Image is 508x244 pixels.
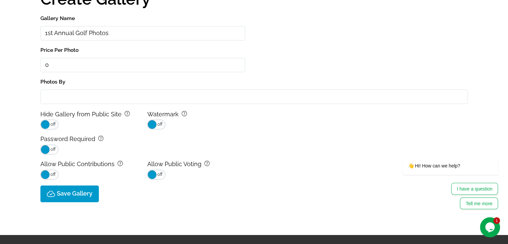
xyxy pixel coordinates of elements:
[183,111,185,116] tspan: ?
[40,186,99,202] button: Save Gallery
[147,109,254,120] label: Watermark
[100,136,102,141] tspan: ?
[40,159,147,169] label: Allow Public Contributions
[157,120,163,129] span: off
[119,161,121,166] tspan: ?
[381,104,501,214] iframe: chat widget
[40,134,147,144] label: Password Required
[126,111,128,116] tspan: ?
[40,109,147,120] label: Hide Gallery from Public Site
[480,217,501,237] iframe: chat widget
[50,120,56,129] span: off
[57,190,93,197] p: Save Gallery
[157,170,163,179] span: off
[40,14,245,23] label: Gallery Name
[147,159,254,169] label: Allow Public Voting
[40,77,468,87] label: Photos By
[50,170,56,179] span: off
[206,161,208,166] tspan: ?
[50,145,56,154] span: off
[40,45,245,55] label: Price Per Photo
